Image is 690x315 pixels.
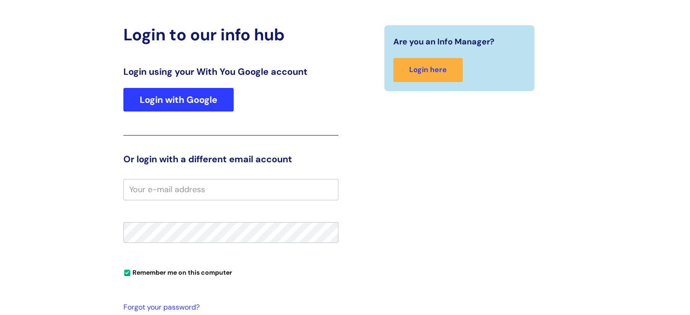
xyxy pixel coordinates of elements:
[123,179,338,200] input: Your e-mail address
[123,154,338,165] h3: Or login with a different email account
[393,34,494,49] span: Are you an Info Manager?
[123,88,234,111] a: Login with Google
[123,301,334,314] a: Forgot your password?
[123,25,338,44] h2: Login to our info hub
[123,267,232,276] label: Remember me on this computer
[123,265,338,279] div: You can uncheck this option if you're logging in from a shared device
[123,66,338,77] h3: Login using your With You Google account
[124,270,130,276] input: Remember me on this computer
[393,58,463,82] a: Login here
